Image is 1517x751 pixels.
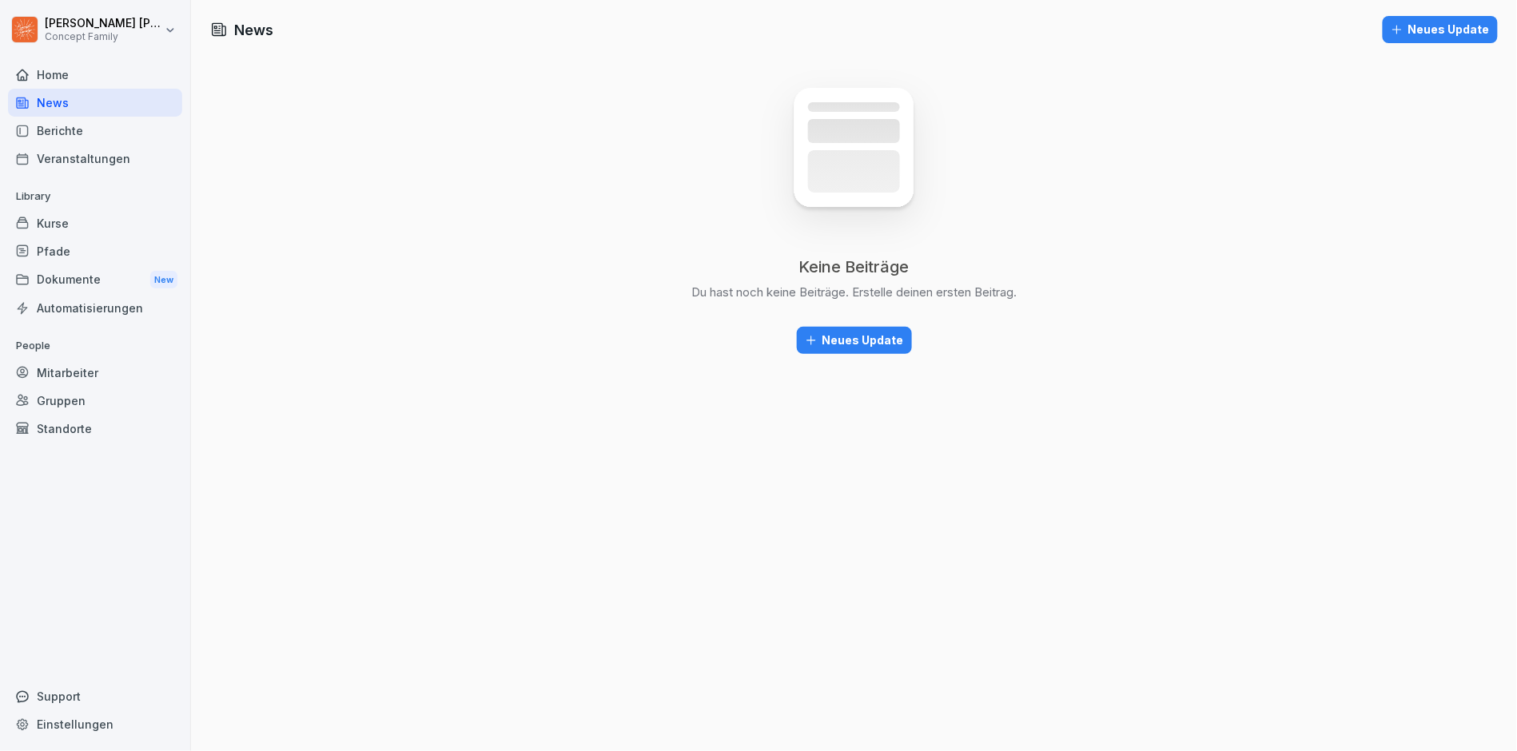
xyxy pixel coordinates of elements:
[234,19,273,41] h1: News
[8,682,182,710] div: Support
[150,271,177,289] div: New
[8,237,182,265] a: Pfade
[8,145,182,173] a: Veranstaltungen
[8,359,182,387] a: Mitarbeiter
[8,265,182,295] div: Dokumente
[799,256,910,277] p: Keine Beiträge
[8,265,182,295] a: DokumenteNew
[8,184,182,209] p: Library
[797,327,912,354] button: Neues Update
[45,31,161,42] p: Concept Family
[1383,16,1498,43] button: Neues Update
[45,17,161,30] p: [PERSON_NAME] [PERSON_NAME]
[8,294,182,322] a: Automatisierungen
[8,61,182,89] a: Home
[8,387,182,415] a: Gruppen
[8,89,182,117] a: News
[8,333,182,359] p: People
[691,284,1017,301] p: Du hast noch keine Beiträge. Erstelle deinen ersten Beitrag.
[1391,21,1490,38] div: Neues Update
[8,117,182,145] a: Berichte
[805,332,904,349] div: Neues Update
[758,66,950,256] img: news_empty.svg
[8,710,182,738] a: Einstellungen
[8,415,182,443] a: Standorte
[8,209,182,237] a: Kurse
